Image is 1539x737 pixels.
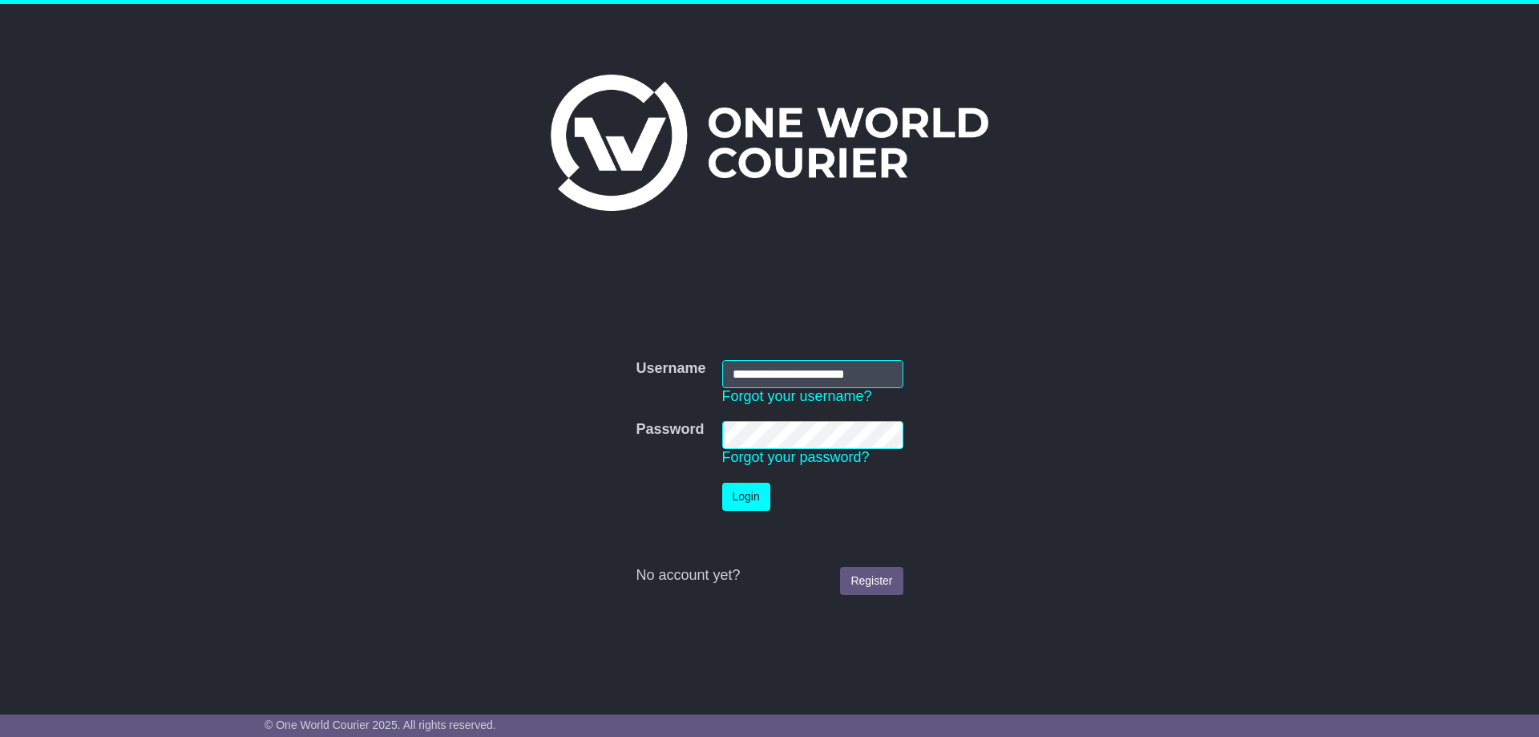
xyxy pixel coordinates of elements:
img: One World [551,75,988,211]
label: Username [636,360,705,378]
button: Login [722,483,770,511]
a: Forgot your password? [722,449,870,465]
div: No account yet? [636,567,903,585]
a: Register [840,567,903,595]
span: © One World Courier 2025. All rights reserved. [265,719,496,731]
a: Forgot your username? [722,388,872,404]
label: Password [636,421,704,439]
